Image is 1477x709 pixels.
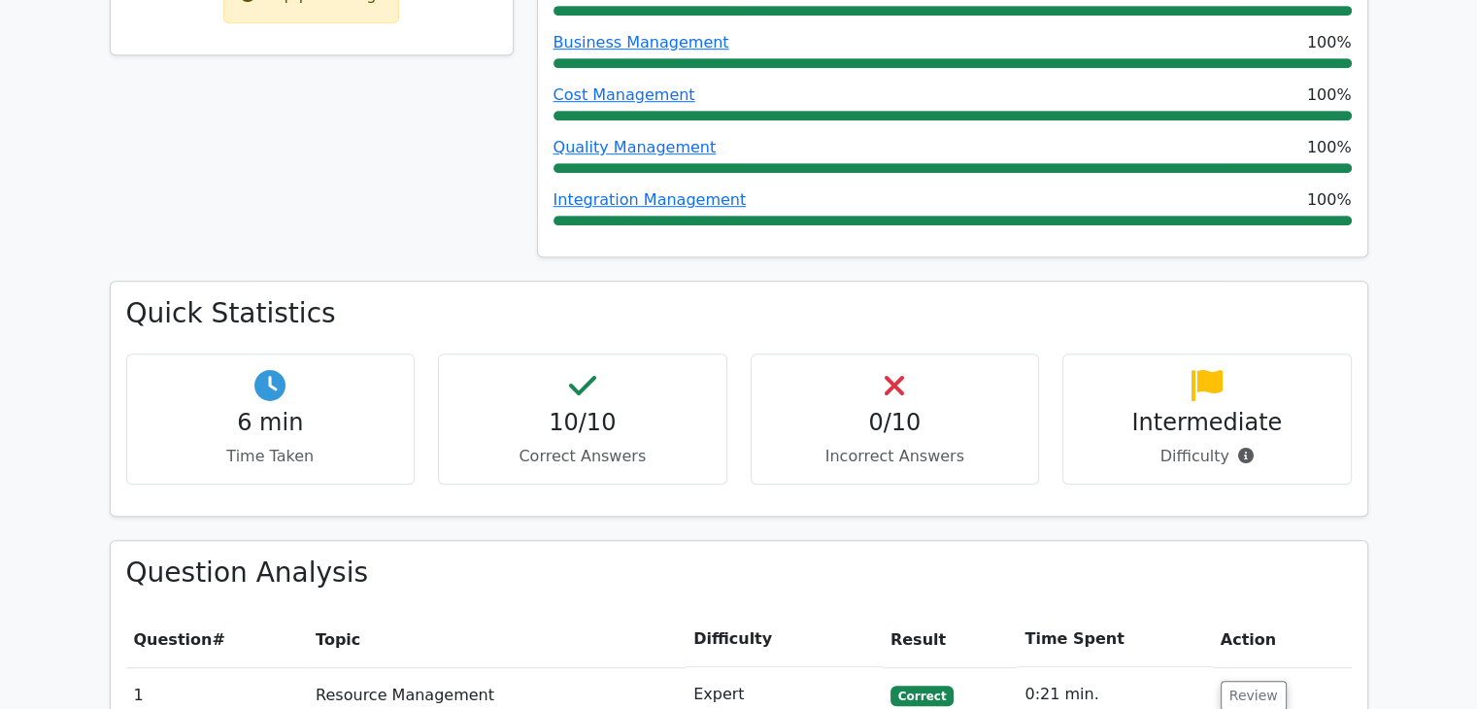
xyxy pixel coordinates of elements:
[1079,445,1335,468] p: Difficulty
[1307,188,1352,212] span: 100%
[1079,409,1335,437] h4: Intermediate
[143,445,399,468] p: Time Taken
[126,612,309,667] th: #
[1307,31,1352,54] span: 100%
[308,612,686,667] th: Topic
[1017,612,1212,667] th: Time Spent
[767,445,1024,468] p: Incorrect Answers
[454,409,711,437] h4: 10/10
[1307,136,1352,159] span: 100%
[554,138,717,156] a: Quality Management
[883,612,1018,667] th: Result
[890,686,954,705] span: Correct
[126,297,1352,330] h3: Quick Statistics
[554,33,729,51] a: Business Management
[1307,84,1352,107] span: 100%
[454,445,711,468] p: Correct Answers
[686,612,883,667] th: Difficulty
[554,190,747,209] a: Integration Management
[554,85,695,104] a: Cost Management
[126,557,1352,590] h3: Question Analysis
[143,409,399,437] h4: 6 min
[1213,612,1352,667] th: Action
[767,409,1024,437] h4: 0/10
[134,630,213,649] span: Question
